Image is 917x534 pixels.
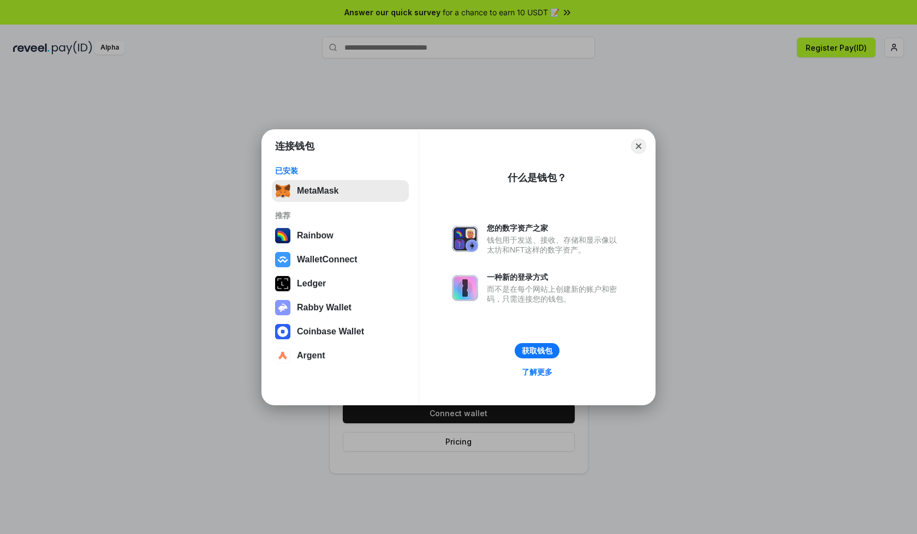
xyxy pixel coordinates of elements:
[522,367,552,377] div: 了解更多
[297,303,352,313] div: Rabby Wallet
[275,211,406,220] div: 推荐
[297,255,358,265] div: WalletConnect
[275,252,290,267] img: svg+xml,%3Csvg%20width%3D%2228%22%20height%3D%2228%22%20viewBox%3D%220%200%2028%2028%22%20fill%3D...
[272,345,409,367] button: Argent
[297,186,338,196] div: MetaMask
[272,297,409,319] button: Rabby Wallet
[522,346,552,356] div: 获取钱包
[275,183,290,199] img: svg+xml,%3Csvg%20fill%3D%22none%22%20height%3D%2233%22%20viewBox%3D%220%200%2035%2033%22%20width%...
[508,171,567,184] div: 什么是钱包？
[275,324,290,339] img: svg+xml,%3Csvg%20width%3D%2228%22%20height%3D%2228%22%20viewBox%3D%220%200%2028%2028%22%20fill%3D...
[275,140,314,153] h1: 连接钱包
[275,276,290,291] img: svg+xml,%3Csvg%20xmlns%3D%22http%3A%2F%2Fwww.w3.org%2F2000%2Fsvg%22%20width%3D%2228%22%20height%3...
[515,365,559,379] a: 了解更多
[272,180,409,202] button: MetaMask
[452,226,478,252] img: svg+xml,%3Csvg%20xmlns%3D%22http%3A%2F%2Fwww.w3.org%2F2000%2Fsvg%22%20fill%3D%22none%22%20viewBox...
[297,231,334,241] div: Rainbow
[487,284,622,304] div: 而不是在每个网站上创建新的账户和密码，只需连接您的钱包。
[272,249,409,271] button: WalletConnect
[272,225,409,247] button: Rainbow
[487,235,622,255] div: 钱包用于发送、接收、存储和显示像以太坊和NFT这样的数字资产。
[275,166,406,176] div: 已安装
[297,327,364,337] div: Coinbase Wallet
[487,272,622,282] div: 一种新的登录方式
[487,223,622,233] div: 您的数字资产之家
[275,228,290,243] img: svg+xml,%3Csvg%20width%3D%22120%22%20height%3D%22120%22%20viewBox%3D%220%200%20120%20120%22%20fil...
[272,321,409,343] button: Coinbase Wallet
[275,348,290,363] img: svg+xml,%3Csvg%20width%3D%2228%22%20height%3D%2228%22%20viewBox%3D%220%200%2028%2028%22%20fill%3D...
[275,300,290,315] img: svg+xml,%3Csvg%20xmlns%3D%22http%3A%2F%2Fwww.w3.org%2F2000%2Fsvg%22%20fill%3D%22none%22%20viewBox...
[297,351,325,361] div: Argent
[297,279,326,289] div: Ledger
[452,275,478,301] img: svg+xml,%3Csvg%20xmlns%3D%22http%3A%2F%2Fwww.w3.org%2F2000%2Fsvg%22%20fill%3D%22none%22%20viewBox...
[272,273,409,295] button: Ledger
[631,139,646,154] button: Close
[515,343,559,358] button: 获取钱包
